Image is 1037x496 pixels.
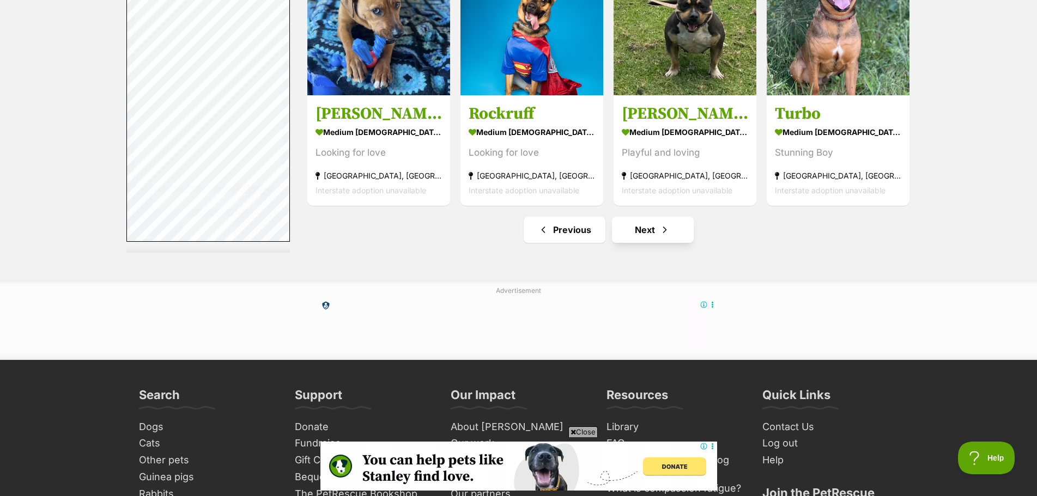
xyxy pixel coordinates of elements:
[290,469,435,486] a: Bequests
[469,186,579,195] span: Interstate adoption unavailable
[135,435,280,452] a: Cats
[451,387,516,409] h3: Our Impact
[469,168,595,183] strong: [GEOGRAPHIC_DATA], [GEOGRAPHIC_DATA]
[316,145,442,160] div: Looking for love
[524,217,605,243] a: Previous page
[469,124,595,140] strong: medium [DEMOGRAPHIC_DATA] Dog
[775,168,901,183] strong: [GEOGRAPHIC_DATA], [GEOGRAPHIC_DATA]
[614,95,756,206] a: [PERSON_NAME] medium [DEMOGRAPHIC_DATA] Dog Playful and loving [GEOGRAPHIC_DATA], [GEOGRAPHIC_DAT...
[290,435,435,452] a: Fundraise
[469,145,595,160] div: Looking for love
[775,103,901,124] h3: Turbo
[767,95,909,206] a: Turbo medium [DEMOGRAPHIC_DATA] Dog Stunning Boy [GEOGRAPHIC_DATA], [GEOGRAPHIC_DATA] Interstate ...
[320,300,717,349] iframe: Advertisement
[290,452,435,469] a: Gift Cards
[135,419,280,436] a: Dogs
[316,186,426,195] span: Interstate adoption unavailable
[320,442,717,491] iframe: Advertisement
[775,186,886,195] span: Interstate adoption unavailable
[622,186,732,195] span: Interstate adoption unavailable
[775,124,901,140] strong: medium [DEMOGRAPHIC_DATA] Dog
[758,419,903,436] a: Contact Us
[139,387,180,409] h3: Search
[622,103,748,124] h3: [PERSON_NAME]
[316,168,442,183] strong: [GEOGRAPHIC_DATA], [GEOGRAPHIC_DATA]
[290,419,435,436] a: Donate
[306,217,911,243] nav: Pagination
[135,469,280,486] a: Guinea pigs
[958,442,1015,474] iframe: Help Scout Beacon - Open
[762,387,830,409] h3: Quick Links
[758,452,903,469] a: Help
[446,419,591,436] a: About [PERSON_NAME]
[135,452,280,469] a: Other pets
[316,103,442,124] h3: [PERSON_NAME]
[602,435,747,452] a: FAQ
[460,95,603,206] a: Rockruff medium [DEMOGRAPHIC_DATA] Dog Looking for love [GEOGRAPHIC_DATA], [GEOGRAPHIC_DATA] Inte...
[775,145,901,160] div: Stunning Boy
[295,387,342,409] h3: Support
[622,124,748,140] strong: medium [DEMOGRAPHIC_DATA] Dog
[602,419,747,436] a: Library
[758,435,903,452] a: Log out
[446,435,591,452] a: Our work
[307,95,450,206] a: [PERSON_NAME] medium [DEMOGRAPHIC_DATA] Dog Looking for love [GEOGRAPHIC_DATA], [GEOGRAPHIC_DATA]...
[622,168,748,183] strong: [GEOGRAPHIC_DATA], [GEOGRAPHIC_DATA]
[607,387,668,409] h3: Resources
[612,217,694,243] a: Next page
[568,426,598,437] span: Close
[622,145,748,160] div: Playful and loving
[316,124,442,140] strong: medium [DEMOGRAPHIC_DATA] Dog
[469,103,595,124] h3: Rockruff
